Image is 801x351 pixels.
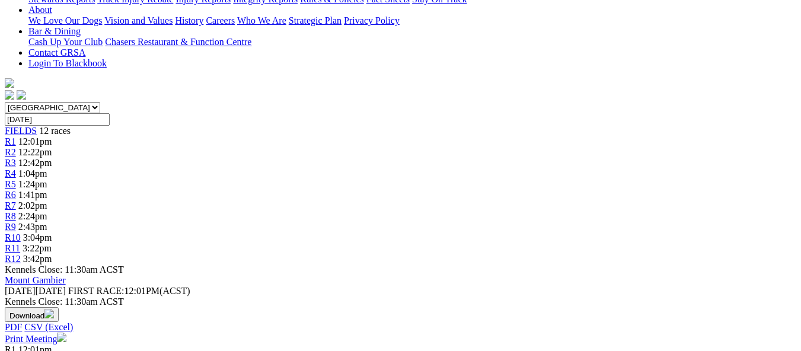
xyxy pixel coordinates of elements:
div: Download [5,322,796,333]
input: Select date [5,113,110,126]
span: Kennels Close: 11:30am ACST [5,264,124,275]
span: 3:42pm [23,254,52,264]
img: logo-grsa-white.png [5,78,14,88]
a: R6 [5,190,16,200]
div: Bar & Dining [28,37,796,47]
span: 12 races [39,126,71,136]
a: R2 [5,147,16,157]
a: CSV (Excel) [24,322,73,332]
img: twitter.svg [17,90,26,100]
div: Kennels Close: 11:30am ACST [5,296,796,307]
img: download.svg [44,309,54,318]
a: Cash Up Your Club [28,37,103,47]
a: Careers [206,15,235,25]
span: 3:22pm [23,243,52,253]
a: R9 [5,222,16,232]
a: Login To Blackbook [28,58,107,68]
span: 1:04pm [18,168,47,178]
a: We Love Our Dogs [28,15,102,25]
span: FIRST RACE: [68,286,124,296]
span: 1:24pm [18,179,47,189]
span: 2:43pm [18,222,47,232]
a: Chasers Restaurant & Function Centre [105,37,251,47]
a: PDF [5,322,22,332]
a: R8 [5,211,16,221]
span: 1:41pm [18,190,47,200]
a: Mount Gambier [5,275,66,285]
a: Who We Are [237,15,286,25]
button: Download [5,307,59,322]
span: [DATE] [5,286,36,296]
a: Privacy Policy [344,15,400,25]
a: History [175,15,203,25]
a: R7 [5,200,16,210]
div: About [28,15,796,26]
a: Strategic Plan [289,15,342,25]
span: 12:42pm [18,158,52,168]
span: 2:02pm [18,200,47,210]
a: R4 [5,168,16,178]
a: Vision and Values [104,15,173,25]
a: R5 [5,179,16,189]
a: R11 [5,243,20,253]
a: R3 [5,158,16,168]
span: 12:01PM(ACST) [68,286,190,296]
span: 3:04pm [23,232,52,242]
span: 2:24pm [18,211,47,221]
a: R1 [5,136,16,146]
a: R10 [5,232,21,242]
a: Contact GRSA [28,47,85,58]
img: facebook.svg [5,90,14,100]
a: Bar & Dining [28,26,81,36]
a: R12 [5,254,21,264]
span: [DATE] [5,286,66,296]
a: Print Meeting [5,334,66,344]
span: 12:22pm [18,147,52,157]
a: FIELDS [5,126,37,136]
img: printer.svg [57,333,66,342]
a: About [28,5,52,15]
span: 12:01pm [18,136,52,146]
